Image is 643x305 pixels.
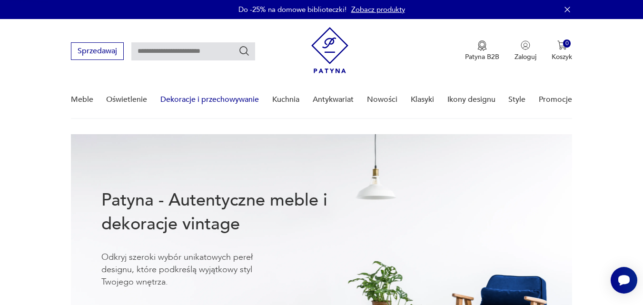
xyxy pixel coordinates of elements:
[465,40,499,61] a: Ikona medaluPatyna B2B
[477,40,487,51] img: Ikona medalu
[447,81,495,118] a: Ikony designu
[71,49,124,55] a: Sprzedawaj
[106,81,147,118] a: Oświetlenie
[514,40,536,61] button: Zaloguj
[71,81,93,118] a: Meble
[514,52,536,61] p: Zaloguj
[411,81,434,118] a: Klasyki
[539,81,572,118] a: Promocje
[552,40,572,61] button: 0Koszyk
[351,5,405,14] a: Zobacz produkty
[367,81,397,118] a: Nowości
[101,188,358,236] h1: Patyna - Autentyczne meble i dekoracje vintage
[160,81,259,118] a: Dekoracje i przechowywanie
[311,27,348,73] img: Patyna - sklep z meblami i dekoracjami vintage
[563,39,571,48] div: 0
[238,45,250,57] button: Szukaj
[101,251,282,288] p: Odkryj szeroki wybór unikatowych pereł designu, które podkreślą wyjątkowy styl Twojego wnętrza.
[272,81,299,118] a: Kuchnia
[521,40,530,50] img: Ikonka użytkownika
[465,40,499,61] button: Patyna B2B
[238,5,346,14] p: Do -25% na domowe biblioteczki!
[611,267,637,294] iframe: Smartsupp widget button
[465,52,499,61] p: Patyna B2B
[508,81,525,118] a: Style
[313,81,354,118] a: Antykwariat
[71,42,124,60] button: Sprzedawaj
[552,52,572,61] p: Koszyk
[557,40,567,50] img: Ikona koszyka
